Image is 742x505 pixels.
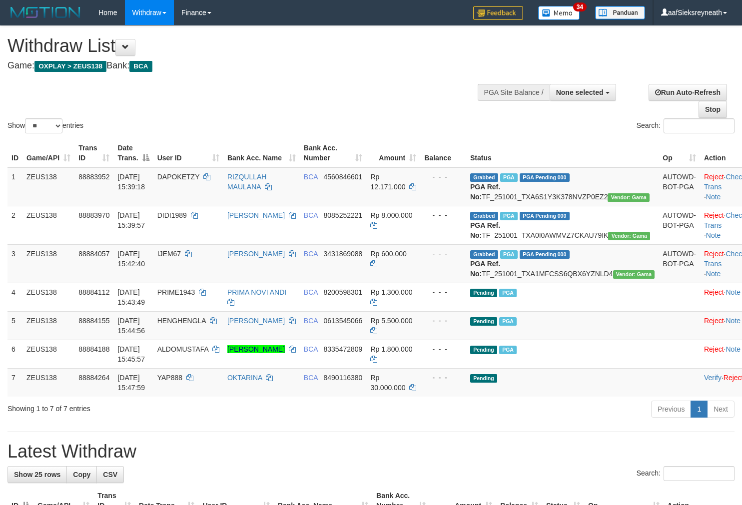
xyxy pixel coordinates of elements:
a: Reject [704,211,724,219]
span: BCA [304,173,318,181]
span: [DATE] 15:42:40 [117,250,145,268]
h4: Game: Bank: [7,61,485,71]
div: PGA Site Balance / [478,84,550,101]
span: 88884057 [78,250,109,258]
div: - - - [424,344,462,354]
span: Vendor URL: https://trx31.1velocity.biz [608,232,650,240]
span: ALDOMUSTAFA [157,345,208,353]
span: BCA [129,61,152,72]
a: RIZQULLAH MAULANA [227,173,267,191]
span: BCA [304,250,318,258]
span: Copy 4560846601 to clipboard [324,173,363,181]
th: Date Trans.: activate to sort column descending [113,139,153,167]
span: BCA [304,374,318,382]
th: Status [466,139,659,167]
td: 2 [7,206,22,244]
label: Search: [637,118,735,133]
h1: Latest Withdraw [7,442,735,462]
a: Reject [704,288,724,296]
span: 88883970 [78,211,109,219]
span: BCA [304,345,318,353]
td: 6 [7,340,22,368]
a: OKTARINA [227,374,262,382]
td: ZEUS138 [22,311,74,340]
a: Note [706,270,721,278]
img: panduan.png [595,6,645,19]
th: User ID: activate to sort column ascending [153,139,223,167]
span: Copy 0613545066 to clipboard [324,317,363,325]
span: Marked by aafpengsreynich [500,250,518,259]
span: Pending [470,317,497,326]
span: 88884112 [78,288,109,296]
span: Marked by aafpengsreynich [500,173,518,182]
div: - - - [424,172,462,182]
a: Next [707,401,735,418]
td: 5 [7,311,22,340]
a: Previous [651,401,691,418]
a: [PERSON_NAME] [227,250,285,258]
span: PGA Pending [520,250,570,259]
a: Reject [704,250,724,258]
th: Op: activate to sort column ascending [659,139,700,167]
th: Game/API: activate to sort column ascending [22,139,74,167]
span: Marked by aafpengsreynich [499,317,517,326]
td: ZEUS138 [22,368,74,397]
span: CSV [103,471,117,479]
span: Pending [470,289,497,297]
span: IJEM67 [157,250,181,258]
b: PGA Ref. No: [470,183,500,201]
input: Search: [664,466,735,481]
div: - - - [424,287,462,297]
span: [DATE] 15:43:49 [117,288,145,306]
span: Rp 1.800.000 [370,345,412,353]
td: AUTOWD-BOT-PGA [659,244,700,283]
td: ZEUS138 [22,283,74,311]
span: Copy 8200598301 to clipboard [324,288,363,296]
span: 34 [573,2,587,11]
span: Grabbed [470,250,498,259]
a: Copy [66,466,97,483]
span: PGA Pending [520,212,570,220]
span: None selected [556,88,604,96]
a: Note [706,193,721,201]
span: Rp 8.000.000 [370,211,412,219]
span: Marked by aafpengsreynich [500,212,518,220]
div: - - - [424,210,462,220]
span: Rp 1.300.000 [370,288,412,296]
td: TF_251001_TXA6S1Y3K378NVZP0EZ2 [466,167,659,206]
span: Copy 8490116380 to clipboard [324,374,363,382]
div: Showing 1 to 7 of 7 entries [7,400,302,414]
span: Rp 12.171.000 [370,173,405,191]
a: Note [726,317,741,325]
a: Run Auto-Refresh [649,84,727,101]
a: [PERSON_NAME] [227,211,285,219]
a: 1 [691,401,708,418]
span: 88884155 [78,317,109,325]
th: Amount: activate to sort column ascending [366,139,420,167]
span: 88884264 [78,374,109,382]
a: Note [706,231,721,239]
span: Copy 8085252221 to clipboard [324,211,363,219]
a: Reject [704,173,724,181]
span: Show 25 rows [14,471,60,479]
span: Rp 5.500.000 [370,317,412,325]
span: YAP888 [157,374,182,382]
div: - - - [424,316,462,326]
span: HENGHENGLA [157,317,206,325]
a: Note [726,345,741,353]
label: Search: [637,466,735,481]
select: Showentries [25,118,62,133]
span: 88883952 [78,173,109,181]
span: Pending [470,374,497,383]
div: - - - [424,249,462,259]
span: Rp 600.000 [370,250,406,258]
button: None selected [550,84,616,101]
td: 4 [7,283,22,311]
a: [PERSON_NAME] [227,345,285,353]
span: Grabbed [470,212,498,220]
span: Marked by aafpengsreynich [499,289,517,297]
a: Show 25 rows [7,466,67,483]
span: OXPLAY > ZEUS138 [34,61,106,72]
span: 88884188 [78,345,109,353]
span: BCA [304,211,318,219]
